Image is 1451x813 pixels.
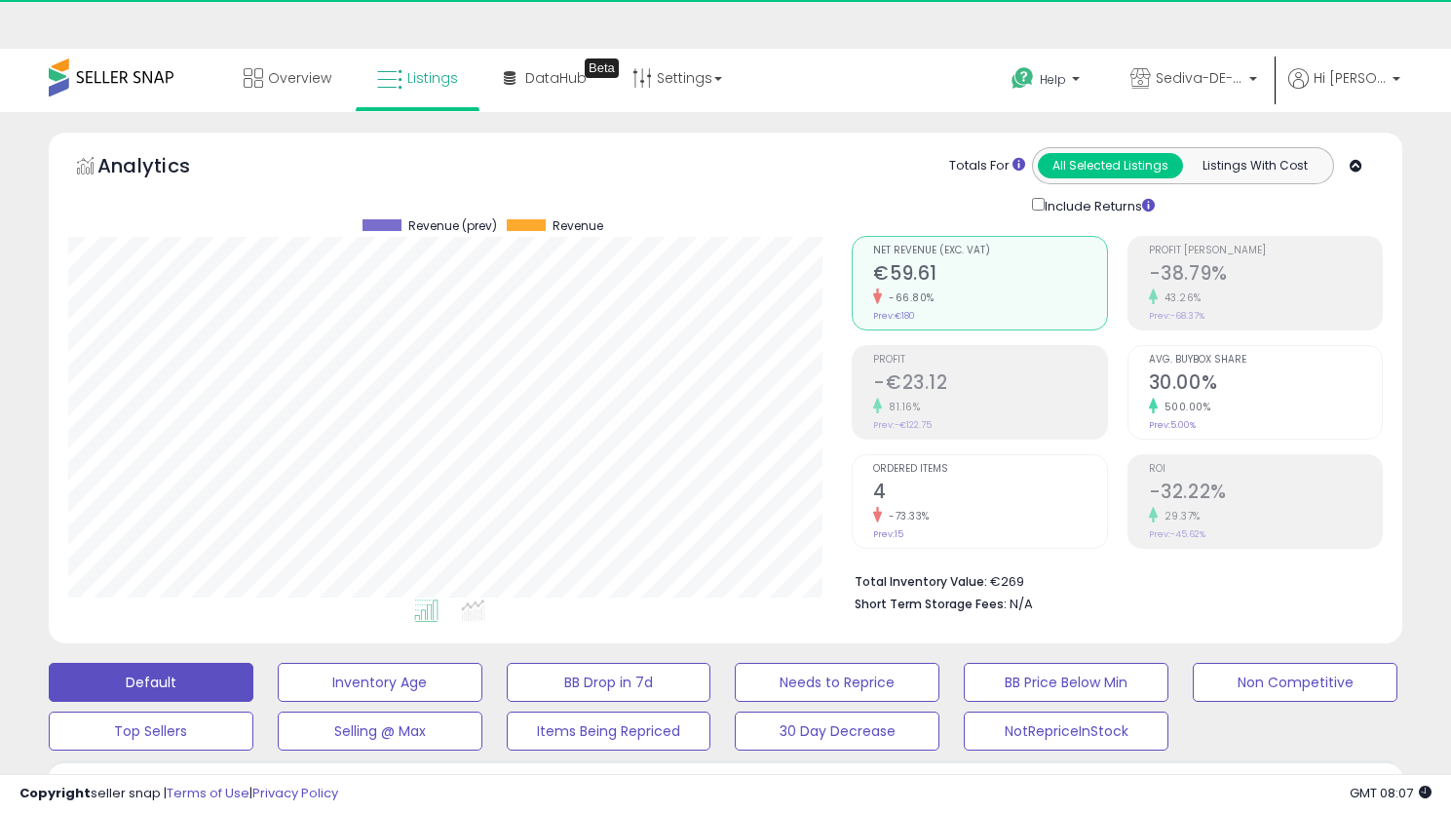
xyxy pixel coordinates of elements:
small: 81.16% [882,400,920,414]
span: Listings [407,68,458,88]
span: Hi [PERSON_NAME] [1314,68,1387,88]
span: Overview [268,68,331,88]
a: Overview [229,49,346,107]
h2: 30.00% [1149,371,1382,398]
button: All Selected Listings [1038,153,1183,178]
i: Get Help [1011,66,1035,91]
span: DataHub [525,68,587,88]
small: Prev: -68.37% [1149,310,1204,322]
strong: Copyright [19,784,91,802]
span: Avg. Buybox Share [1149,355,1382,366]
a: Sediva-DE-ES [1116,49,1272,112]
h2: €59.61 [873,262,1106,289]
h5: Analytics [97,152,228,184]
a: Help [996,52,1099,112]
a: Privacy Policy [252,784,338,802]
a: Settings [618,49,737,107]
span: 2025-09-17 08:07 GMT [1350,784,1432,802]
button: Non Competitive [1193,663,1397,702]
small: Prev: -45.62% [1149,528,1205,540]
h2: 4 [873,481,1106,507]
small: Prev: 15 [873,528,903,540]
span: N/A [1010,595,1033,613]
button: BB Drop in 7d [507,663,711,702]
small: Prev: €180 [873,310,915,322]
small: Prev: -€122.75 [873,419,932,431]
a: Listings [363,49,473,107]
b: Total Inventory Value: [855,573,987,590]
div: Totals For [949,157,1025,175]
div: seller snap | | [19,785,338,803]
h2: -38.79% [1149,262,1382,289]
span: Revenue [553,219,603,233]
span: Help [1040,71,1066,88]
span: Net Revenue (Exc. VAT) [873,246,1106,256]
li: €269 [855,568,1368,592]
button: Inventory Age [278,663,482,702]
b: Short Term Storage Fees: [855,596,1007,612]
small: -66.80% [882,290,935,305]
div: Tooltip anchor [585,58,619,78]
h2: -32.22% [1149,481,1382,507]
small: Prev: 5.00% [1149,419,1196,431]
button: Needs to Reprice [735,663,939,702]
span: ROI [1149,464,1382,475]
button: Selling @ Max [278,712,482,751]
button: Listings With Cost [1182,153,1327,178]
button: Top Sellers [49,712,253,751]
button: 30 Day Decrease [735,712,939,751]
small: 29.37% [1158,509,1201,523]
span: Sediva-DE-ES [1156,68,1243,88]
button: Items Being Repriced [507,712,711,751]
small: -73.33% [882,509,930,523]
h2: -€23.12 [873,371,1106,398]
small: 500.00% [1158,400,1211,414]
div: Include Returns [1017,194,1178,216]
a: Terms of Use [167,784,249,802]
span: Profit [873,355,1106,366]
span: Profit [PERSON_NAME] [1149,246,1382,256]
a: Hi [PERSON_NAME] [1288,68,1400,112]
button: Default [49,663,253,702]
small: 43.26% [1158,290,1202,305]
span: Revenue (prev) [408,219,497,233]
a: DataHub [489,49,601,107]
button: BB Price Below Min [964,663,1168,702]
span: Ordered Items [873,464,1106,475]
button: NotRepriceInStock [964,712,1168,751]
